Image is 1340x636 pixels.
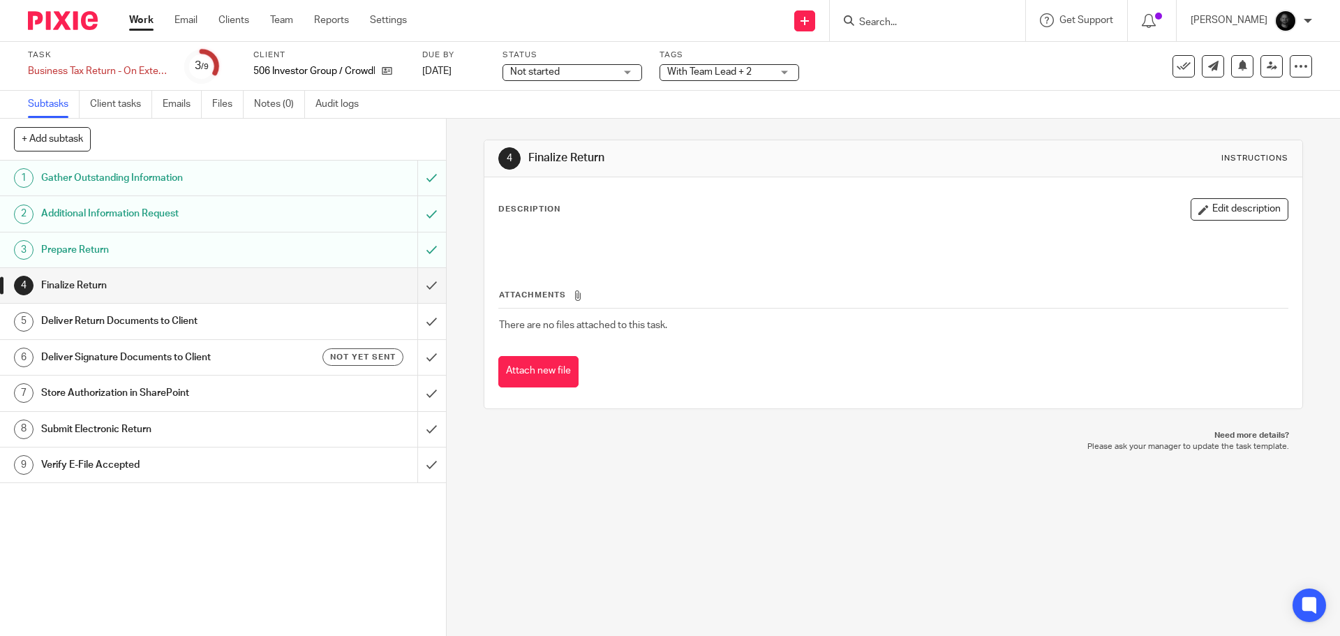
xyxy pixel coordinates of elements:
[129,13,154,27] a: Work
[1221,153,1288,164] div: Instructions
[330,351,396,363] span: Not yet sent
[498,204,560,215] p: Description
[41,419,283,440] h1: Submit Electronic Return
[41,347,283,368] h1: Deliver Signature Documents to Client
[254,91,305,118] a: Notes (0)
[422,50,485,61] label: Due by
[14,276,33,295] div: 4
[1191,13,1267,27] p: [PERSON_NAME]
[14,127,91,151] button: + Add subtask
[14,312,33,332] div: 5
[201,63,209,71] small: /9
[858,17,983,29] input: Search
[28,50,167,61] label: Task
[41,454,283,475] h1: Verify E-File Accepted
[14,240,33,260] div: 3
[41,275,283,296] h1: Finalize Return
[667,67,752,77] span: With Team Lead + 2
[195,58,209,74] div: 3
[1274,10,1297,32] img: Chris.jpg
[41,203,283,224] h1: Additional Information Request
[370,13,407,27] a: Settings
[14,420,33,439] div: 8
[14,383,33,403] div: 7
[14,205,33,224] div: 2
[90,91,152,118] a: Client tasks
[270,13,293,27] a: Team
[28,64,167,78] div: Business Tax Return - On Extension - Pantera
[660,50,799,61] label: Tags
[41,311,283,332] h1: Deliver Return Documents to Client
[314,13,349,27] a: Reports
[422,66,452,76] span: [DATE]
[502,50,642,61] label: Status
[253,64,375,78] p: 506 Investor Group / CrowdDD
[41,168,283,188] h1: Gather Outstanding Information
[28,11,98,30] img: Pixie
[499,291,566,299] span: Attachments
[498,430,1288,441] p: Need more details?
[1059,15,1113,25] span: Get Support
[499,320,667,330] span: There are no files attached to this task.
[41,383,283,404] h1: Store Authorization in SharePoint
[253,50,405,61] label: Client
[212,91,244,118] a: Files
[163,91,202,118] a: Emails
[14,168,33,188] div: 1
[174,13,198,27] a: Email
[498,441,1288,452] p: Please ask your manager to update the task template.
[510,67,560,77] span: Not started
[498,147,521,170] div: 4
[14,348,33,367] div: 6
[528,151,923,165] h1: Finalize Return
[315,91,369,118] a: Audit logs
[28,91,80,118] a: Subtasks
[41,239,283,260] h1: Prepare Return
[1191,198,1288,221] button: Edit description
[14,455,33,475] div: 9
[498,356,579,387] button: Attach new file
[218,13,249,27] a: Clients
